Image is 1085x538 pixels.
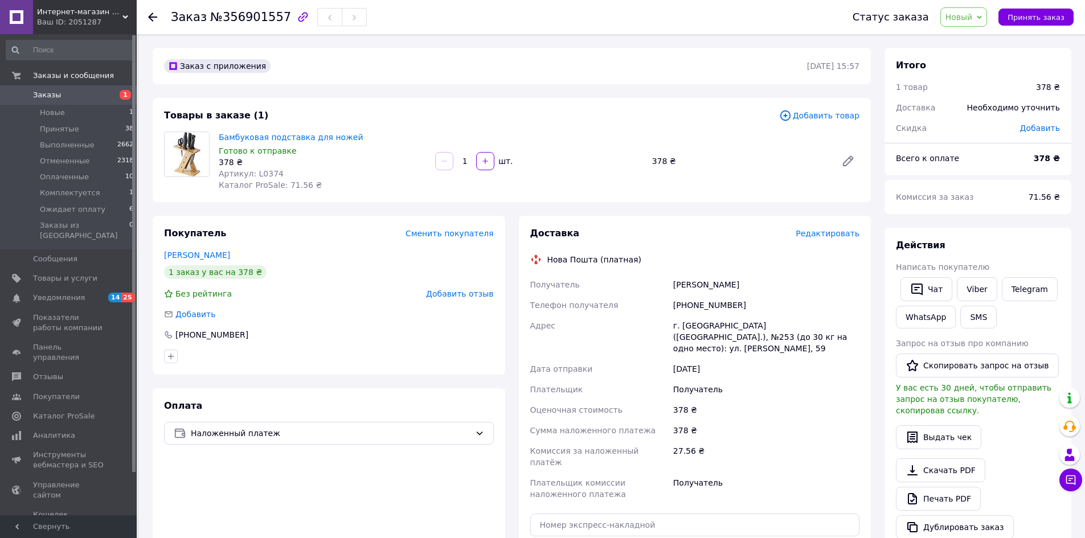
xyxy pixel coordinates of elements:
div: [DATE] [671,359,862,379]
span: Добавить отзыв [426,289,493,298]
div: Получатель [671,473,862,504]
span: №356901557 [210,10,291,24]
span: Заказы [33,90,61,100]
span: Товары в заказе (1) [164,110,268,121]
span: Показатели работы компании [33,313,105,333]
div: Статус заказа [853,11,929,23]
button: Скопировать запрос на отзыв [896,354,1059,377]
span: Получатель [530,280,580,289]
span: Покупатель [164,228,226,239]
a: Печать PDF [896,487,981,511]
span: Принять заказ [1008,13,1064,22]
a: Редактировать [837,150,859,173]
a: Telegram [1002,277,1058,301]
button: Выдать чек [896,425,981,449]
span: Без рейтинга [175,289,232,298]
span: Оценочная стоимость [530,405,623,414]
span: Оплата [164,400,202,411]
span: Добавить товар [779,109,859,122]
div: Необходимо уточнить [960,95,1067,120]
span: Доставка [896,103,935,112]
span: Сумма наложенного платежа [530,426,656,435]
span: Выполненные [40,140,95,150]
input: Номер экспресс-накладной [530,514,860,536]
span: Товары и услуги [33,273,97,284]
span: Интернет-магазин "Love Home" [37,7,122,17]
span: Артикул: L0374 [219,169,284,178]
span: Заказ [171,10,207,24]
span: Всего к оплате [896,154,959,163]
span: Заказы и сообщения [33,71,114,81]
a: Бамбуковая подставка для ножей [219,133,363,142]
time: [DATE] 15:57 [807,61,859,71]
div: 378 ₴ [219,157,426,168]
span: Адрес [530,321,555,330]
span: Сообщения [33,254,77,264]
div: Заказ с приложения [164,59,271,73]
a: [PERSON_NAME] [164,250,230,260]
span: Комиссия за наложенный платёж [530,446,639,467]
div: 378 ₴ [1036,81,1060,93]
div: 378 ₴ [671,400,862,420]
button: Чат с покупателем [1059,469,1082,491]
span: Плательщик [530,385,583,394]
button: Принять заказ [998,9,1074,26]
span: Действия [896,240,945,250]
span: Уведомления [33,293,85,303]
div: 378 ₴ [671,420,862,441]
div: Вернуться назад [148,11,157,23]
div: [PHONE_NUMBER] [671,295,862,315]
div: шт. [496,155,514,167]
span: 71.56 ₴ [1029,192,1060,202]
span: 38 [125,124,133,134]
span: Инструменты вебмастера и SEO [33,450,105,470]
span: 1 [129,108,133,118]
span: Сменить покупателя [406,229,493,238]
div: Нова Пошта (платная) [544,254,644,265]
span: Панель управления [33,342,105,363]
span: Покупатели [33,392,80,402]
span: 10 [125,172,133,182]
span: Новый [945,13,973,22]
span: Каталог ProSale: 71.56 ₴ [219,180,322,190]
span: Скидка [896,124,927,133]
span: Добавить [175,310,215,319]
span: Комплектуется [40,188,100,198]
span: Запрос на отзыв про компанию [896,339,1029,348]
span: Итого [896,60,926,71]
span: Ожидает оплату [40,204,105,215]
span: 1 [120,90,131,100]
b: 378 ₴ [1034,154,1060,163]
a: WhatsApp [896,306,956,328]
span: Оплаченные [40,172,89,182]
div: [PHONE_NUMBER] [174,329,249,340]
button: SMS [960,306,997,328]
div: 378 ₴ [648,153,832,169]
span: Управление сайтом [33,480,105,500]
span: Добавить [1020,124,1060,133]
div: г. [GEOGRAPHIC_DATA] ([GEOGRAPHIC_DATA].), №253 (до 30 кг на одно место): ул. [PERSON_NAME], 59 [671,315,862,359]
span: 2318 [117,156,133,166]
a: Viber [957,277,997,301]
span: 1 товар [896,83,928,92]
span: Отзывы [33,372,63,382]
div: Ваш ID: 2051287 [37,17,137,27]
span: Кошелек компании [33,510,105,530]
div: 27.56 ₴ [671,441,862,473]
input: Поиск [6,40,134,60]
span: Принятые [40,124,79,134]
span: Плательщик комиссии наложенного платежа [530,478,626,499]
img: Бамбуковая подставка для ножей [165,132,209,176]
div: [PERSON_NAME] [671,274,862,295]
span: Новые [40,108,65,118]
span: 6 [129,204,133,215]
span: Комиссия за заказ [896,192,974,202]
span: Дата отправки [530,364,593,373]
span: Заказы из [GEOGRAPHIC_DATA] [40,220,129,241]
span: 14 [108,293,121,302]
span: Наложенный платеж [191,427,470,440]
span: Телефон получателя [530,301,619,310]
span: Редактировать [796,229,859,238]
span: Отмененные [40,156,89,166]
span: У вас есть 30 дней, чтобы отправить запрос на отзыв покупателю, скопировав ссылку. [896,383,1051,415]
